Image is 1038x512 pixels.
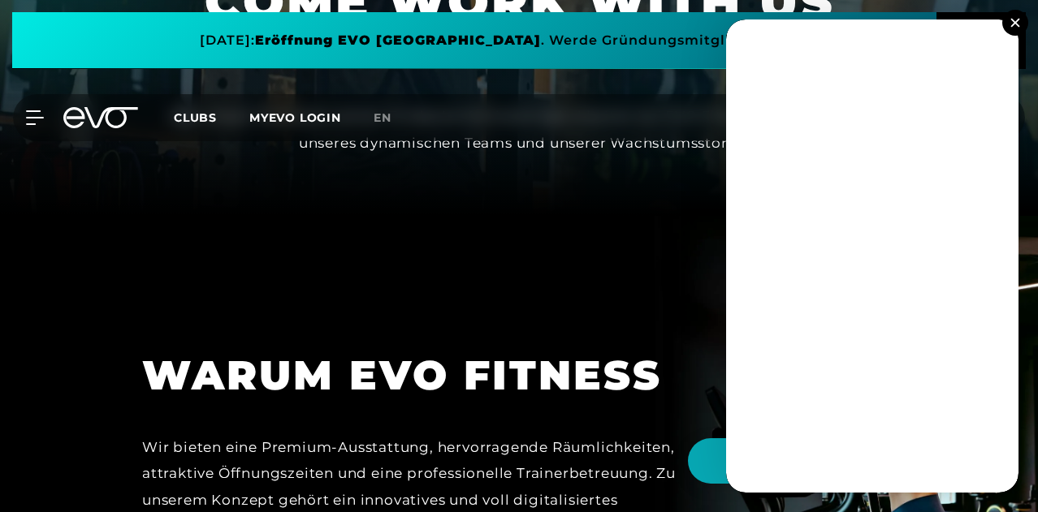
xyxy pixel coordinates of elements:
button: CLOSE [936,12,1026,69]
span: Clubs [174,110,217,125]
img: close.svg [1010,18,1019,27]
a: MYEVO LOGIN [249,110,341,125]
span: en [374,110,391,125]
a: Clubs [174,110,249,125]
div: WARUM EVO FITNESS [142,349,701,402]
a: en [374,109,411,127]
button: Hallo Athlet! Was möchtest du tun? [688,438,1006,484]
